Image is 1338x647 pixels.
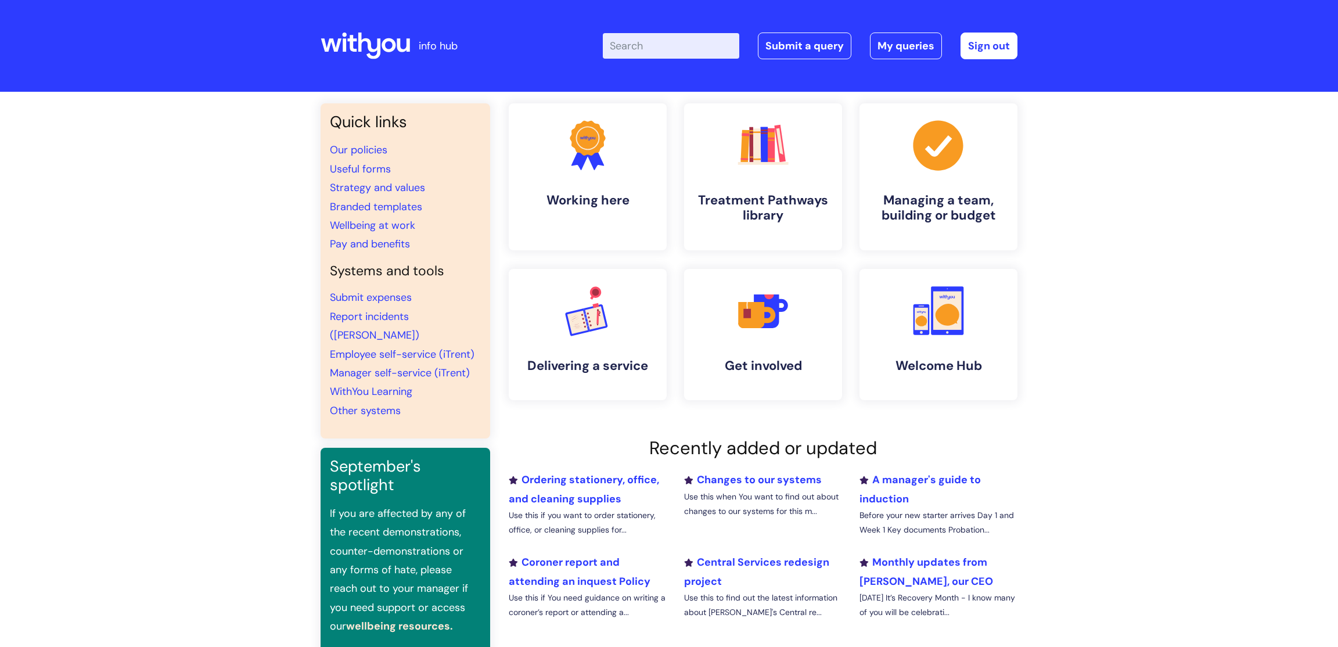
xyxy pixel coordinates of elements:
a: WithYou Learning [330,384,412,398]
h4: Delivering a service [518,358,657,373]
p: Use this if you want to order stationery, office, or cleaning supplies for... [509,508,667,537]
a: Get involved [684,269,842,400]
a: Submit expenses [330,290,412,304]
a: Other systems [330,404,401,418]
div: | - [603,33,1017,59]
h4: Working here [518,193,657,208]
p: Before your new starter arrives Day 1 and Week 1 Key documents Probation... [859,508,1017,537]
a: Treatment Pathways library [684,103,842,250]
a: My queries [870,33,942,59]
p: If you are affected by any of the recent demonstrations, counter-demonstrations or any forms of h... [330,504,481,636]
h4: Get involved [693,358,833,373]
p: Use this if You need guidance on writing a coroner’s report or attending a... [509,591,667,620]
a: Our policies [330,143,387,157]
a: Coroner report and attending an inquest Policy [509,555,650,588]
a: Wellbeing at work [330,218,415,232]
h3: Quick links [330,113,481,131]
a: Employee self-service (iTrent) [330,347,474,361]
h4: Systems and tools [330,263,481,279]
h4: Managing a team, building or budget [869,193,1008,224]
h3: September's spotlight [330,457,481,495]
a: wellbeing resources. [346,619,453,633]
h2: Recently added or updated [509,437,1017,459]
a: Pay and benefits [330,237,410,251]
a: Report incidents ([PERSON_NAME]) [330,310,419,342]
a: Managing a team, building or budget [859,103,1017,250]
a: Monthly updates from [PERSON_NAME], our CEO [859,555,993,588]
p: Use this when You want to find out about changes to our systems for this m... [684,490,842,519]
p: [DATE] It’s Recovery Month - I know many of you will be celebrati... [859,591,1017,620]
p: Use this to find out the latest information about [PERSON_NAME]'s Central re... [684,591,842,620]
p: info hub [419,37,458,55]
a: Ordering stationery, office, and cleaning supplies [509,473,659,505]
a: Manager self-service (iTrent) [330,366,470,380]
a: Submit a query [758,33,851,59]
a: Working here [509,103,667,250]
input: Search [603,33,739,59]
a: Changes to our systems [684,473,822,487]
a: A manager's guide to induction [859,473,981,505]
a: Branded templates [330,200,422,214]
a: Delivering a service [509,269,667,400]
a: Sign out [961,33,1017,59]
a: Useful forms [330,162,391,176]
a: Central Services redesign project [684,555,829,588]
a: Strategy and values [330,181,425,195]
h4: Welcome Hub [869,358,1008,373]
h4: Treatment Pathways library [693,193,833,224]
a: Welcome Hub [859,269,1017,400]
